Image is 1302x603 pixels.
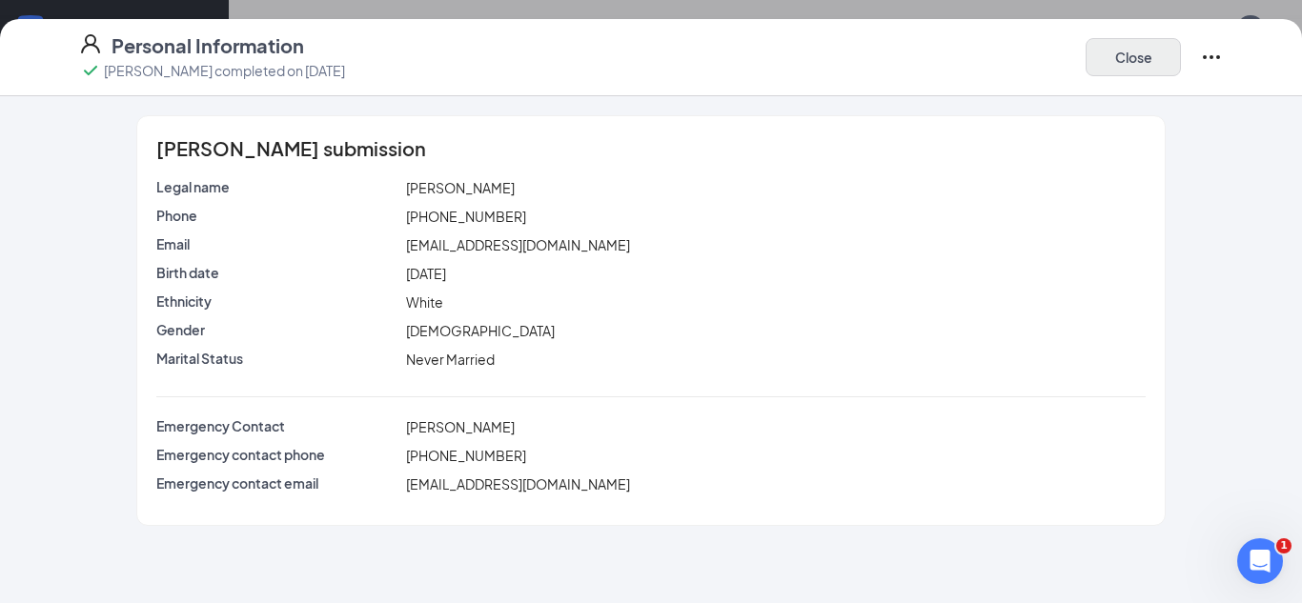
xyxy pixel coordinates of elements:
[156,473,398,492] p: Emergency contact email
[156,206,398,225] p: Phone
[79,59,102,82] svg: Checkmark
[1086,38,1181,76] button: Close
[406,265,446,282] span: [DATE]
[156,139,426,158] span: [PERSON_NAME] submission
[156,320,398,339] p: Gender
[156,263,398,282] p: Birth date
[1276,538,1292,553] span: 1
[406,418,515,435] span: [PERSON_NAME]
[156,177,398,196] p: Legal name
[406,322,555,339] span: [DEMOGRAPHIC_DATA]
[406,293,443,311] span: White
[406,236,630,253] span: [EMAIL_ADDRESS][DOMAIN_NAME]
[112,32,304,59] h4: Personal Information
[406,447,526,464] span: [PHONE_NUMBER]
[406,475,630,492] span: [EMAIL_ADDRESS][DOMAIN_NAME]
[156,416,398,435] p: Emergency Contact
[156,349,398,368] p: Marital Status
[156,445,398,464] p: Emergency contact phone
[104,61,345,80] p: [PERSON_NAME] completed on [DATE]
[1200,46,1223,69] svg: Ellipses
[79,32,102,55] svg: User
[406,351,495,368] span: Never Married
[406,208,526,225] span: [PHONE_NUMBER]
[406,179,515,196] span: [PERSON_NAME]
[1237,538,1283,584] iframe: Intercom live chat
[156,291,398,311] p: Ethnicity
[156,234,398,253] p: Email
